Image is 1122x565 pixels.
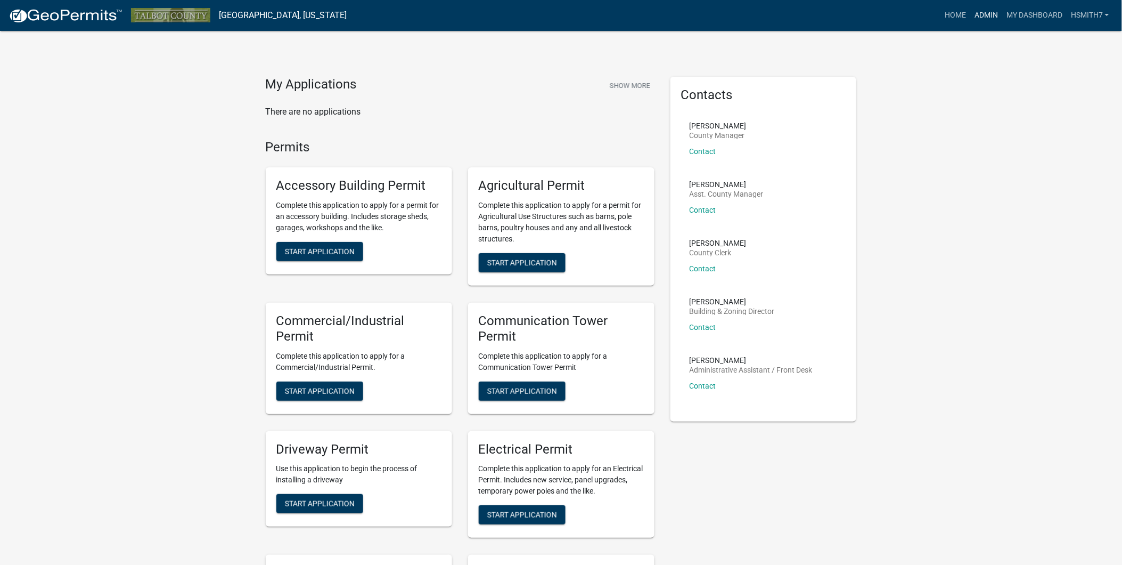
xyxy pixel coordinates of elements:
p: [PERSON_NAME] [690,181,764,188]
a: Contact [690,264,716,273]
p: County Manager [690,132,747,139]
p: Asst. County Manager [690,190,764,198]
button: Start Application [479,253,566,272]
h5: Agricultural Permit [479,178,644,193]
span: Start Application [285,247,355,256]
p: Complete this application to apply for an Electrical Permit. Includes new service, panel upgrades... [479,463,644,497]
h5: Driveway Permit [276,442,441,457]
p: Administrative Assistant / Front Desk [690,366,813,374]
a: hsmith7 [1067,5,1113,26]
button: Start Application [479,505,566,524]
h5: Communication Tower Permit [479,313,644,344]
a: Home [940,5,970,26]
h5: Electrical Permit [479,442,644,457]
p: Complete this application to apply for a permit for an accessory building. Includes storage sheds... [276,200,441,233]
a: My Dashboard [1002,5,1067,26]
p: [PERSON_NAME] [690,239,747,247]
h5: Contacts [681,87,846,103]
p: [PERSON_NAME] [690,298,775,305]
button: Start Application [276,242,363,261]
a: [GEOGRAPHIC_DATA], [US_STATE] [219,6,347,25]
a: Contact [690,147,716,156]
span: Start Application [487,386,557,395]
span: Start Application [285,499,355,508]
img: Talbot County, Georgia [131,8,210,22]
p: Use this application to begin the process of installing a driveway [276,463,441,486]
button: Start Application [479,382,566,401]
h5: Accessory Building Permit [276,178,441,193]
a: Contact [690,206,716,214]
a: Contact [690,382,716,390]
p: There are no applications [266,106,654,118]
p: Complete this application to apply for a permit for Agricultural Use Structures such as barns, po... [479,200,644,245]
p: [PERSON_NAME] [690,122,747,130]
h4: Permits [266,140,654,155]
p: County Clerk [690,249,747,256]
button: Start Application [276,382,363,401]
span: Start Application [487,259,557,267]
h4: My Applications [266,77,357,93]
span: Start Application [487,511,557,519]
span: Start Application [285,386,355,395]
p: [PERSON_NAME] [690,357,813,364]
a: Admin [970,5,1002,26]
a: Contact [690,323,716,332]
button: Start Application [276,494,363,513]
p: Building & Zoning Director [690,308,775,315]
button: Show More [605,77,654,94]
p: Complete this application to apply for a Commercial/Industrial Permit. [276,351,441,373]
h5: Commercial/Industrial Permit [276,313,441,344]
p: Complete this application to apply for a Communication Tower Permit [479,351,644,373]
